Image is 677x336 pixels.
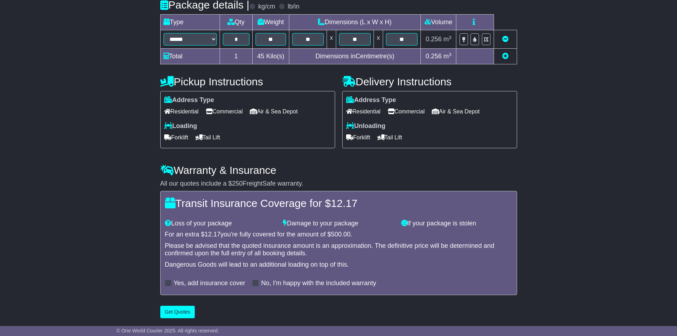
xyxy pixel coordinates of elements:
[432,106,480,117] span: Air & Sea Depot
[253,49,289,64] td: Kilo(s)
[449,52,452,57] sup: 3
[253,15,289,30] td: Weight
[261,279,376,287] label: No, I'm happy with the included warranty
[289,49,421,64] td: Dimensions in Centimetre(s)
[232,180,243,187] span: 250
[257,53,264,60] span: 45
[164,132,188,143] span: Forklift
[160,180,517,188] div: All our quotes include a $ FreightSafe warranty.
[374,30,383,49] td: x
[164,122,197,130] label: Loading
[165,242,512,257] div: Please be advised that the quoted insurance amount is an approximation. The definitive price will...
[449,35,452,40] sup: 3
[331,197,358,209] span: 12.17
[289,15,421,30] td: Dimensions (L x W x H)
[161,220,280,228] div: Loss of your package
[279,220,398,228] div: Damage to your package
[160,15,220,30] td: Type
[165,231,512,239] div: For an extra $ you're fully covered for the amount of $ .
[444,53,452,60] span: m
[331,231,350,238] span: 500.00
[444,36,452,43] span: m
[117,328,219,334] span: © One World Courier 2025. All rights reserved.
[206,106,243,117] span: Commercial
[174,279,245,287] label: Yes, add insurance cover
[346,106,381,117] span: Residential
[327,30,336,49] td: x
[205,231,221,238] span: 12.17
[502,36,509,43] a: Remove this item
[342,76,517,87] h4: Delivery Instructions
[160,76,335,87] h4: Pickup Instructions
[165,261,512,269] div: Dangerous Goods will lead to an additional loading on top of this.
[195,132,220,143] span: Tail Lift
[250,106,298,117] span: Air & Sea Depot
[426,53,442,60] span: 0.256
[160,49,220,64] td: Total
[164,106,199,117] span: Residential
[160,164,517,176] h4: Warranty & Insurance
[346,96,396,104] label: Address Type
[388,106,425,117] span: Commercial
[288,3,299,11] label: lb/in
[258,3,275,11] label: kg/cm
[346,132,370,143] span: Forklift
[165,197,512,209] h4: Transit Insurance Coverage for $
[220,15,253,30] td: Qty
[398,220,516,228] div: If your package is stolen
[220,49,253,64] td: 1
[164,96,214,104] label: Address Type
[502,53,509,60] a: Add new item
[426,36,442,43] span: 0.256
[377,132,402,143] span: Tail Lift
[160,306,195,318] button: Get Quotes
[421,15,456,30] td: Volume
[346,122,386,130] label: Unloading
